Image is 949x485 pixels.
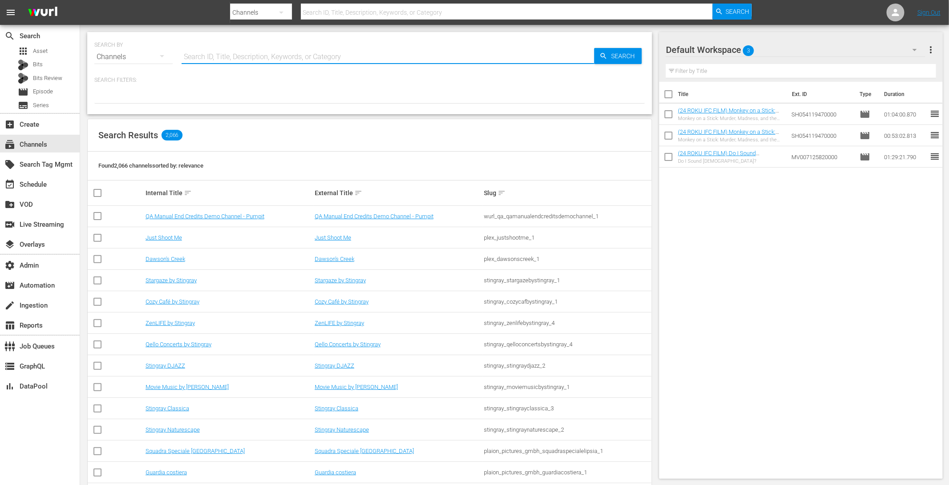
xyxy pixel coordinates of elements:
[925,44,936,55] span: more_vert
[354,189,362,197] span: sort
[860,152,870,162] span: Episode
[484,469,650,476] div: plaion_pictures_gmbh_guardiacostiera_1
[162,130,182,140] span: 2,066
[315,188,481,198] div: External Title
[146,426,200,433] a: Stingray Naturescape
[925,39,936,60] button: more_vert
[788,125,856,146] td: SH054119470000
[146,234,182,241] a: Just Shoot Me
[678,82,787,107] th: Title
[4,179,15,190] span: Schedule
[880,146,929,168] td: 01:29:21.790
[498,189,506,197] span: sort
[4,260,15,271] span: Admin
[594,48,642,64] button: Search
[146,256,185,262] a: Dawson's Creek
[33,47,48,56] span: Asset
[678,116,784,121] div: Monkey on a Stick: Murder, Madness, and the [DEMOGRAPHIC_DATA] 101: Episode 1
[484,234,650,241] div: plex_justshootme_1
[146,298,199,305] a: Cozy Café by Stingray
[4,341,15,352] span: Job Queues
[608,48,642,64] span: Search
[315,234,351,241] a: Just Shoot Me
[4,139,15,150] span: Channels
[788,146,856,168] td: MV007125820000
[18,46,28,56] span: Asset
[678,128,779,148] a: (24 ROKU IFC FILM) Monkey on a Stick: Murder, Madness, and the [DEMOGRAPHIC_DATA] 102: Episode 2
[315,384,398,390] a: Movie Music by [PERSON_NAME]
[315,426,369,433] a: Stingray Naturescape
[21,2,64,23] img: ans4CAIJ8jUAAAAAAAAAAAAAAAAAAAAAAAAgQb4GAAAAAAAAAAAAAAAAAAAAAAAAJMjXAAAAAAAAAAAAAAAAAAAAAAAAgAT5G...
[4,119,15,130] span: Create
[5,7,16,18] span: menu
[4,361,15,372] span: GraphQL
[484,298,650,305] div: stingray_cozycafbystingray_1
[879,82,932,107] th: Duration
[854,82,879,107] th: Type
[4,381,15,392] span: DataPool
[484,448,650,454] div: plaion_pictures_gmbh_squadraspecialelipsia_1
[146,188,312,198] div: Internal Title
[98,130,158,140] span: Search Results
[94,76,645,84] p: Search Filters:
[678,137,784,143] div: Monkey on a Stick: Murder, Madness, and the [DEMOGRAPHIC_DATA] 102: Episode 2
[315,213,434,220] a: QA Manual End Credits Demo Channel - Pumpit
[929,130,940,140] span: reorder
[713,4,752,20] button: Search
[484,341,650,348] div: stingray_qelloconcertsbystingray_4
[33,87,53,96] span: Episode
[18,73,28,84] div: Bits Review
[743,41,754,60] span: 3
[18,100,28,111] span: Series
[484,256,650,262] div: plex_dawsonscreek_1
[146,277,197,284] a: Stargaze by Stingray
[146,213,264,220] a: QA Manual End Credits Demo Channel - Pumpit
[315,256,354,262] a: Dawson's Creek
[484,213,650,220] div: wurl_qa_qamanualendcreditsdemochannel_1
[484,426,650,433] div: stingray_stingraynaturescape_2
[315,320,364,326] a: ZenLIFE by Stingray
[4,219,15,230] span: Live Streaming
[315,298,369,305] a: Cozy Café by Stingray
[484,405,650,412] div: stingray_stingrayclassica_3
[184,189,192,197] span: sort
[666,37,925,62] div: Default Workspace
[484,384,650,390] div: stingray_moviemusicbystingray_1
[4,199,15,210] span: VOD
[787,82,854,107] th: Ext. ID
[4,300,15,311] span: Ingestion
[33,60,43,69] span: Bits
[726,4,750,20] span: Search
[917,9,941,16] a: Sign Out
[146,405,189,412] a: Stingray Classica
[929,151,940,162] span: reorder
[880,104,929,125] td: 01:04:00.870
[860,109,870,120] span: Episode
[98,162,203,169] span: Found 2,066 channels sorted by: relevance
[4,239,15,250] span: Overlays
[4,320,15,331] span: Reports
[315,277,366,284] a: Stargaze by Stingray
[18,87,28,97] span: Episode
[788,104,856,125] td: SH054119470000
[18,60,28,70] div: Bits
[146,384,229,390] a: Movie Music by [PERSON_NAME]
[146,469,187,476] a: Guardia costiera
[678,150,759,163] a: (24 ROKU IFC FILM) Do I Sound [DEMOGRAPHIC_DATA]?
[4,31,15,41] span: Search
[33,74,62,83] span: Bits Review
[315,405,358,412] a: Stingray Classica
[146,362,185,369] a: Stingray DJAZZ
[315,341,381,348] a: Qello Concerts by Stingray
[484,362,650,369] div: stingray_stingraydjazz_2
[484,320,650,326] div: stingray_zenlifebystingray_4
[146,341,211,348] a: Qello Concerts by Stingray
[315,362,354,369] a: Stingray DJAZZ
[4,159,15,170] span: Search Tag Mgmt
[315,469,356,476] a: Guardia costiera
[929,108,940,119] span: reorder
[94,44,173,69] div: Channels
[484,277,650,284] div: stingray_stargazebystingray_1
[4,280,15,291] span: Automation
[33,101,49,110] span: Series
